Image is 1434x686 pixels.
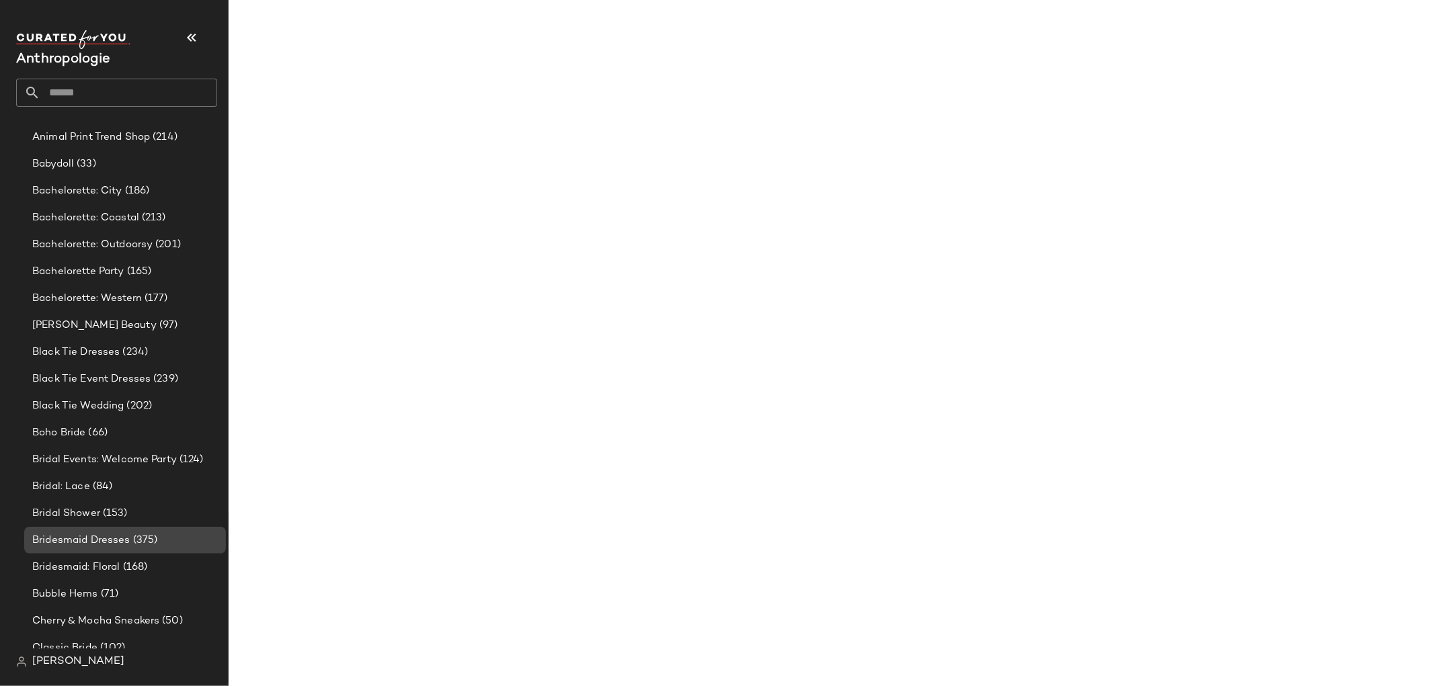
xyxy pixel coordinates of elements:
span: Bachelorette: City [32,183,122,199]
span: (33) [74,157,96,172]
span: Classic Bride [32,640,97,656]
span: Bridal Shower [32,506,100,521]
span: (177) [142,291,168,306]
span: (168) [120,560,148,575]
span: [PERSON_NAME] Beauty [32,318,157,333]
span: Bachelorette: Western [32,291,142,306]
span: Cherry & Mocha Sneakers [32,613,159,629]
span: Boho Bride [32,425,85,441]
span: (97) [157,318,178,333]
span: Black Tie Dresses [32,345,120,360]
span: Bubble Hems [32,587,98,602]
span: Black Tie Wedding [32,398,124,414]
span: Current Company Name [16,52,110,67]
span: Babydoll [32,157,74,172]
span: (234) [120,345,148,360]
span: Bachelorette Party [32,264,124,280]
span: Bridal: Lace [32,479,90,495]
span: (201) [153,237,181,253]
span: (186) [122,183,150,199]
span: (102) [97,640,126,656]
img: cfy_white_logo.C9jOOHJF.svg [16,30,130,49]
span: (153) [100,506,128,521]
img: svg%3e [16,656,27,667]
span: (50) [159,613,183,629]
span: (66) [85,425,108,441]
span: Bridesmaid Dresses [32,533,130,548]
span: (239) [151,372,178,387]
span: Bachelorette: Outdoorsy [32,237,153,253]
span: Bachelorette: Coastal [32,210,139,226]
span: (375) [130,533,158,548]
span: (165) [124,264,152,280]
span: (84) [90,479,113,495]
span: Bridesmaid: Floral [32,560,120,575]
span: (214) [150,130,177,145]
span: Animal Print Trend Shop [32,130,150,145]
span: (202) [124,398,152,414]
span: Black Tie Event Dresses [32,372,151,387]
span: (124) [177,452,204,468]
span: (71) [98,587,119,602]
span: [PERSON_NAME] [32,654,124,670]
span: (213) [139,210,166,226]
span: Bridal Events: Welcome Party [32,452,177,468]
